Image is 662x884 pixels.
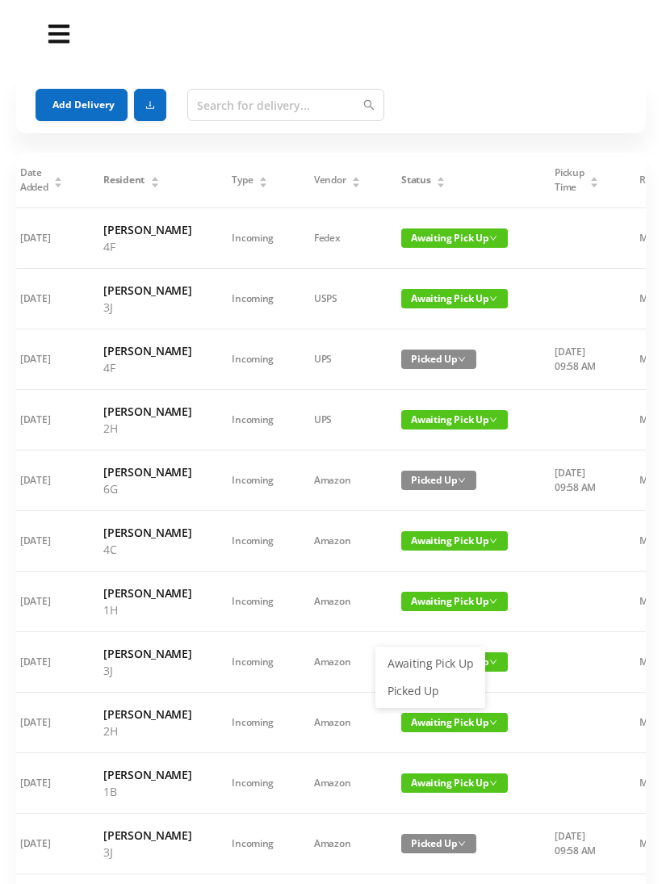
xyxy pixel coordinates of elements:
div: Sort [53,174,63,184]
p: 2H [103,723,191,739]
i: icon: caret-down [259,181,268,186]
p: 1B [103,783,191,800]
td: Incoming [212,693,294,753]
span: Picked Up [401,834,476,853]
i: icon: caret-up [590,174,599,179]
input: Search for delivery... [187,89,384,121]
p: 4F [103,359,191,376]
p: 4C [103,541,191,558]
i: icon: down [489,779,497,787]
td: Incoming [212,208,294,269]
span: Awaiting Pick Up [401,289,508,308]
span: Awaiting Pick Up [401,713,508,732]
td: [DATE] 09:58 AM [534,329,619,390]
i: icon: caret-up [150,174,159,179]
span: Awaiting Pick Up [401,773,508,793]
h6: [PERSON_NAME] [103,645,191,662]
i: icon: down [489,597,497,605]
p: 4F [103,238,191,255]
i: icon: down [458,476,466,484]
h6: [PERSON_NAME] [103,706,191,723]
i: icon: down [458,840,466,848]
h6: [PERSON_NAME] [103,827,191,844]
i: icon: down [489,658,497,666]
button: Add Delivery [36,89,128,121]
td: Incoming [212,450,294,511]
span: Awaiting Pick Up [401,410,508,429]
button: icon: download [134,89,166,121]
td: Incoming [212,390,294,450]
td: Incoming [212,329,294,390]
h6: [PERSON_NAME] [103,282,191,299]
h6: [PERSON_NAME] [103,584,191,601]
td: UPS [294,329,381,390]
h6: [PERSON_NAME] [103,524,191,541]
i: icon: caret-up [54,174,63,179]
td: [DATE] 09:58 AM [534,450,619,511]
i: icon: caret-up [352,174,361,179]
div: Sort [258,174,268,184]
span: Awaiting Pick Up [401,592,508,611]
p: 2H [103,420,191,437]
td: Incoming [212,632,294,693]
i: icon: down [458,355,466,363]
p: 3J [103,662,191,679]
td: Amazon [294,572,381,632]
span: Picked Up [401,471,476,490]
td: UPS [294,390,381,450]
i: icon: down [489,234,497,242]
i: icon: down [489,416,497,424]
div: Sort [150,174,160,184]
p: 3J [103,299,191,316]
i: icon: caret-down [150,181,159,186]
p: 3J [103,844,191,861]
div: Sort [351,174,361,184]
h6: [PERSON_NAME] [103,766,191,783]
div: Sort [436,174,446,184]
td: Incoming [212,269,294,329]
td: Incoming [212,572,294,632]
i: icon: caret-up [437,174,446,179]
span: Date Added [20,165,48,195]
i: icon: down [489,537,497,545]
span: Awaiting Pick Up [401,531,508,551]
td: Incoming [212,511,294,572]
span: Status [401,173,430,187]
h6: [PERSON_NAME] [103,221,191,238]
td: Amazon [294,693,381,753]
i: icon: caret-down [590,181,599,186]
div: Sort [589,174,599,184]
i: icon: caret-down [352,181,361,186]
td: [DATE] 09:58 AM [534,814,619,874]
p: 6G [103,480,191,497]
td: Amazon [294,753,381,814]
td: Amazon [294,450,381,511]
i: icon: down [489,295,497,303]
h6: [PERSON_NAME] [103,342,191,359]
a: Picked Up [378,678,483,704]
h6: [PERSON_NAME] [103,463,191,480]
td: Amazon [294,511,381,572]
span: Resident [103,173,145,187]
span: Picked Up [401,350,476,369]
i: icon: caret-down [54,181,63,186]
span: Vendor [314,173,346,187]
td: Incoming [212,753,294,814]
td: Amazon [294,632,381,693]
td: Incoming [212,814,294,874]
i: icon: search [363,99,375,111]
td: Amazon [294,814,381,874]
span: Type [232,173,253,187]
a: Awaiting Pick Up [378,651,483,677]
p: 1H [103,601,191,618]
td: Fedex [294,208,381,269]
span: Awaiting Pick Up [401,228,508,248]
i: icon: caret-down [437,181,446,186]
i: icon: down [489,719,497,727]
i: icon: caret-up [259,174,268,179]
h6: [PERSON_NAME] [103,403,191,420]
td: USPS [294,269,381,329]
span: Pickup Time [555,165,584,195]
